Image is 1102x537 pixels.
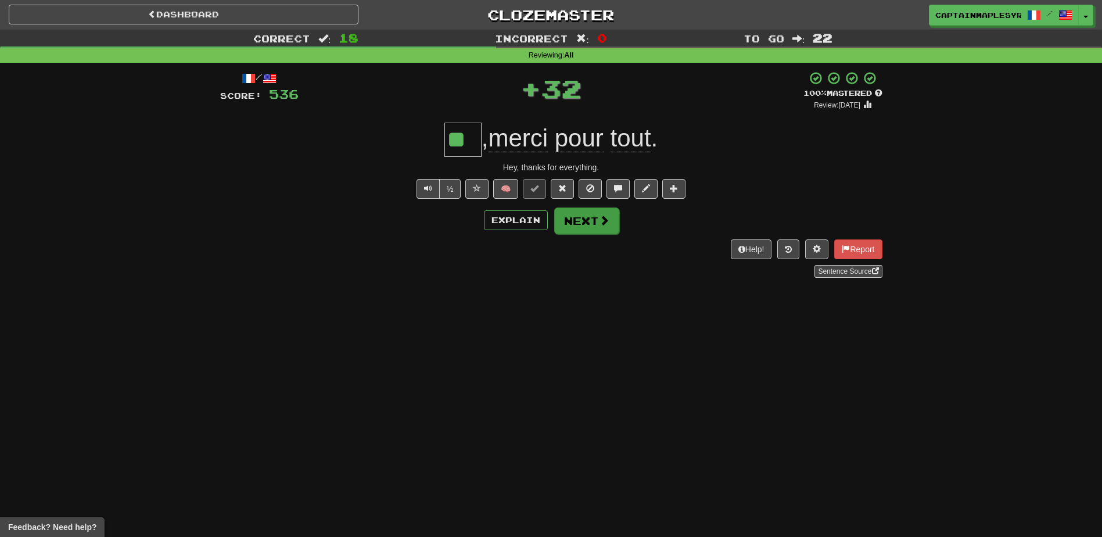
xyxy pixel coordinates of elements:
button: Add to collection (alt+a) [662,179,685,199]
div: Hey, thanks for everything. [220,162,882,173]
div: / [220,71,299,85]
span: Score: [220,91,262,101]
button: Ignore sentence (alt+i) [579,179,602,199]
span: / [1047,9,1053,17]
a: Sentence Source [814,265,882,278]
span: tout [611,124,651,152]
a: Clozemaster [376,5,726,25]
strong: All [564,51,573,59]
button: Play sentence audio (ctl+space) [417,179,440,199]
button: Discuss sentence (alt+u) [606,179,630,199]
span: merci [488,124,548,152]
span: 0 [597,31,607,45]
span: pour [555,124,604,152]
span: Incorrect [495,33,568,44]
span: 536 [269,87,299,101]
button: Next [554,207,619,234]
div: Text-to-speech controls [414,179,461,199]
span: To go [744,33,784,44]
span: 18 [339,31,358,45]
button: Set this sentence to 100% Mastered (alt+m) [523,179,546,199]
span: 100 % [803,88,827,98]
span: : [792,34,805,44]
a: CaptainMapleSyrup / [929,5,1079,26]
button: Edit sentence (alt+d) [634,179,658,199]
span: 22 [813,31,832,45]
span: Open feedback widget [8,521,96,533]
button: Report [834,239,882,259]
button: ½ [439,179,461,199]
span: : [576,34,589,44]
span: : [318,34,331,44]
span: CaptainMapleSyrup [935,10,1021,20]
span: 32 [541,74,581,103]
button: Favorite sentence (alt+f) [465,179,489,199]
button: Reset to 0% Mastered (alt+r) [551,179,574,199]
span: Correct [253,33,310,44]
button: Round history (alt+y) [777,239,799,259]
span: + [521,71,541,106]
div: Mastered [803,88,882,99]
a: Dashboard [9,5,358,24]
button: 🧠 [493,179,518,199]
button: Explain [484,210,548,230]
small: Review: [DATE] [814,101,860,109]
span: , . [482,124,658,152]
button: Help! [731,239,772,259]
